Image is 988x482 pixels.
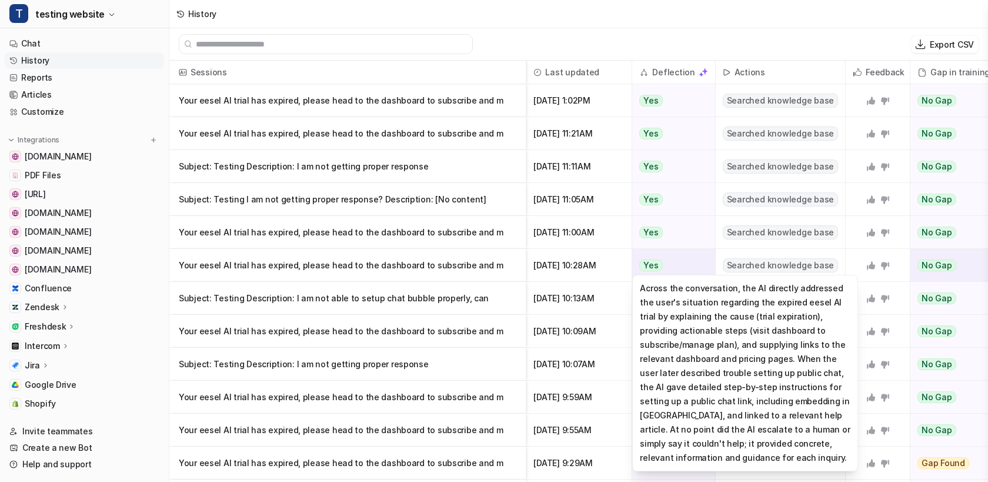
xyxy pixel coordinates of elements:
[25,340,60,352] p: Intercom
[5,87,164,103] a: Articles
[917,457,969,469] span: Gap Found
[911,36,979,53] button: Export CSV
[179,381,516,414] p: Your eesel AI trial has expired, please head to the dashboard to subscribe and m
[5,377,164,393] a: Google DriveGoogle Drive
[632,216,708,249] button: Yes
[25,398,56,410] span: Shopify
[12,323,19,330] img: Freshdesk
[5,52,164,69] a: History
[723,225,838,240] span: Searched knowledge base
[531,249,627,282] span: [DATE] 10:28AM
[25,226,91,238] span: [DOMAIN_NAME]
[723,94,838,108] span: Searched knowledge base
[25,169,61,181] span: PDF Files
[5,134,63,146] button: Integrations
[639,161,662,172] span: Yes
[917,325,956,337] span: No Gap
[25,151,91,162] span: [DOMAIN_NAME]
[917,358,956,370] span: No Gap
[917,194,956,205] span: No Gap
[12,191,19,198] img: www.eesel.ai
[639,260,662,271] span: Yes
[5,224,164,240] a: nri3pl.com[DOMAIN_NAME]
[917,391,956,403] span: No Gap
[179,315,516,348] p: Your eesel AI trial has expired, please head to the dashboard to subscribe and m
[5,440,164,456] a: Create a new Bot
[917,424,956,436] span: No Gap
[723,127,838,141] span: Searched knowledge base
[723,192,838,207] span: Searched knowledge base
[531,216,627,249] span: [DATE] 11:00AM
[9,4,28,23] span: T
[531,150,627,183] span: [DATE] 11:11AM
[632,150,708,183] button: Yes
[179,249,516,282] p: Your eesel AI trial has expired, please head to the dashboard to subscribe and m
[5,69,164,86] a: Reports
[531,117,627,150] span: [DATE] 11:21AM
[179,183,516,216] p: Subject: Testing I am not getting proper response? Description: [No content]
[632,183,708,216] button: Yes
[639,194,662,205] span: Yes
[12,153,19,160] img: support.bikesonline.com.au
[930,38,974,51] p: Export CSV
[531,61,627,84] span: Last updated
[25,282,72,294] span: Confluence
[531,315,627,348] span: [DATE] 10:09AM
[25,264,91,275] span: [DOMAIN_NAME]
[723,258,838,272] span: Searched knowledge base
[12,247,19,254] img: careers-nri3pl.com
[531,381,627,414] span: [DATE] 9:59AM
[531,414,627,447] span: [DATE] 9:55AM
[12,304,19,311] img: Zendesk
[12,285,19,292] img: Confluence
[12,400,19,407] img: Shopify
[179,348,516,381] p: Subject: Testing Description: I am not getting proper response
[25,321,66,333] p: Freshdesk
[531,282,627,315] span: [DATE] 10:13AM
[639,227,662,238] span: Yes
[179,282,516,315] p: Subject: Testing Description: I am not able to setup chat bubble properly, can
[149,136,158,144] img: menu_add.svg
[25,245,91,257] span: [DOMAIN_NAME]
[25,207,91,219] span: [DOMAIN_NAME]
[5,456,164,473] a: Help and support
[179,447,516,480] p: Your eesel AI trial has expired, please head to the dashboard to subscribe and m
[18,135,59,145] p: Integrations
[639,95,662,107] span: Yes
[632,249,708,282] button: Yes
[531,84,627,117] span: [DATE] 1:02PM
[179,216,516,249] p: Your eesel AI trial has expired, please head to the dashboard to subscribe and m
[12,172,19,179] img: PDF Files
[917,292,956,304] span: No Gap
[179,414,516,447] p: Your eesel AI trial has expired, please head to the dashboard to subscribe and m
[179,117,516,150] p: Your eesel AI trial has expired, please head to the dashboard to subscribe and m
[5,148,164,165] a: support.bikesonline.com.au[DOMAIN_NAME]
[917,128,956,139] span: No Gap
[917,260,956,271] span: No Gap
[735,61,765,84] h2: Actions
[5,242,164,259] a: careers-nri3pl.com[DOMAIN_NAME]
[632,84,708,117] button: Yes
[12,266,19,273] img: www.cardekho.com
[25,360,40,371] p: Jira
[5,280,164,297] a: ConfluenceConfluence
[5,35,164,52] a: Chat
[917,95,956,107] span: No Gap
[632,275,858,471] div: Across the conversation, the AI directly addressed the user's situation regarding the expired ees...
[35,6,105,22] span: testing website
[5,205,164,221] a: support.coursiv.io[DOMAIN_NAME]
[179,84,516,117] p: Your eesel AI trial has expired, please head to the dashboard to subscribe and m
[5,186,164,202] a: www.eesel.ai[URL]
[5,104,164,120] a: Customize
[12,362,19,369] img: Jira
[5,261,164,278] a: www.cardekho.com[DOMAIN_NAME]
[25,379,76,391] span: Google Drive
[12,228,19,235] img: nri3pl.com
[12,210,19,217] img: support.coursiv.io
[632,117,708,150] button: Yes
[639,128,662,139] span: Yes
[917,227,956,238] span: No Gap
[917,161,956,172] span: No Gap
[5,395,164,412] a: ShopifyShopify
